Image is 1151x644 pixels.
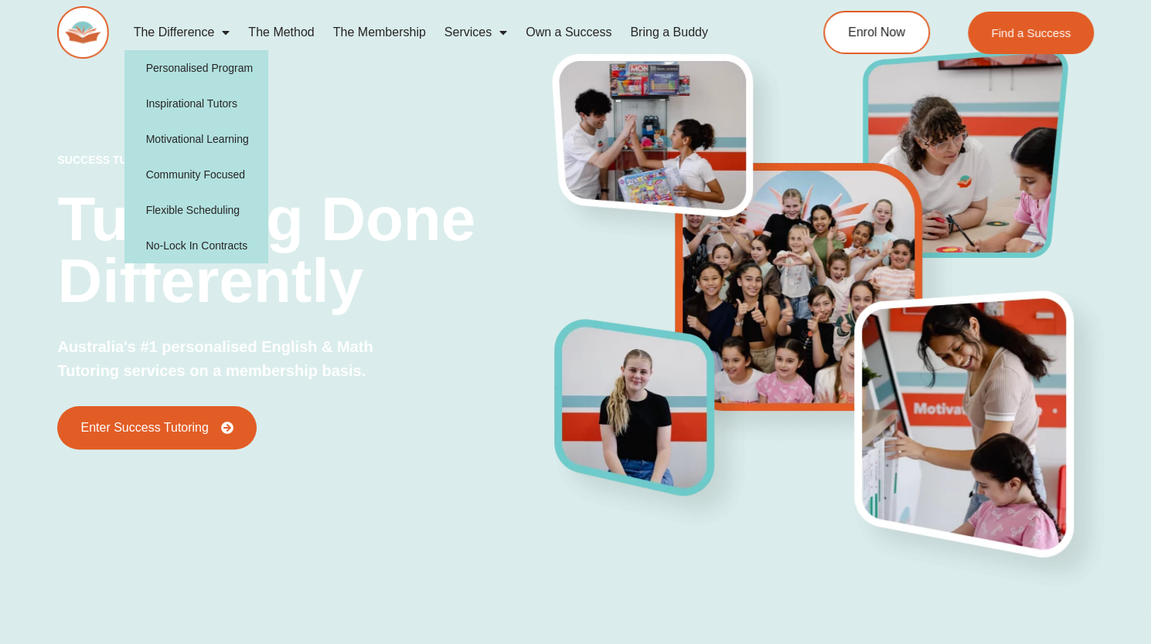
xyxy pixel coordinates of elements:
[124,15,764,50] nav: Menu
[621,15,717,50] a: Bring a Buddy
[124,15,240,50] a: The Difference
[239,15,323,50] a: The Method
[848,26,905,39] span: Enrol Now
[324,15,435,50] a: The Membership
[1074,570,1151,644] iframe: Chat Widget
[124,86,269,121] a: Inspirational Tutors
[435,15,516,50] a: Services
[124,50,269,86] a: Personalised Program
[124,50,269,263] ul: The Difference
[80,422,208,434] span: Enter Success Tutoring
[991,27,1071,39] span: Find a Success
[57,188,554,312] h2: Tutoring Done Differently
[124,157,269,192] a: Community Focused
[968,12,1094,54] a: Find a Success
[516,15,621,50] a: Own a Success
[823,11,930,54] a: Enrol Now
[57,335,421,383] p: Australia's #1 personalised English & Math Tutoring services on a membership basis.
[57,406,256,449] a: Enter Success Tutoring
[124,121,269,157] a: Motivational Learning
[124,228,269,263] a: No-Lock In Contracts
[124,192,269,228] a: Flexible Scheduling
[57,154,554,165] p: success tutoring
